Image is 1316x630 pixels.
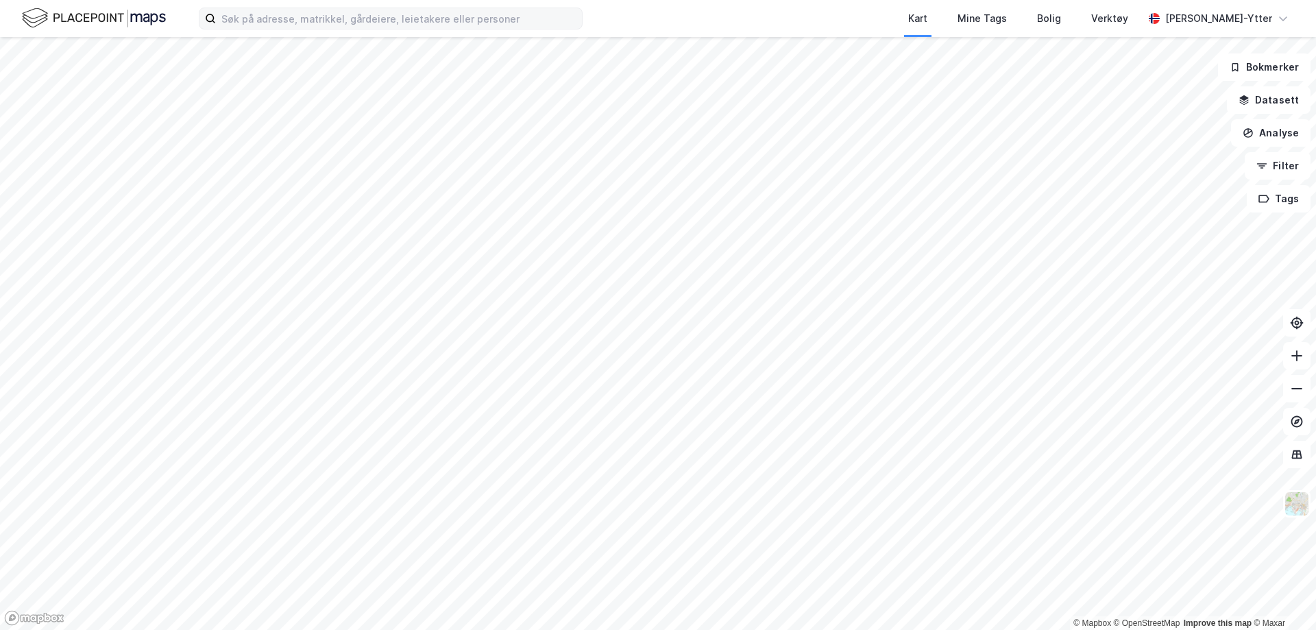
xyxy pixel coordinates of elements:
[1284,491,1310,517] img: Z
[1165,10,1272,27] div: [PERSON_NAME]-Ytter
[4,610,64,626] a: Mapbox homepage
[1227,86,1311,114] button: Datasett
[1245,152,1311,180] button: Filter
[1091,10,1128,27] div: Verktøy
[1218,53,1311,81] button: Bokmerker
[958,10,1007,27] div: Mine Tags
[1037,10,1061,27] div: Bolig
[1247,185,1311,213] button: Tags
[908,10,927,27] div: Kart
[22,6,166,30] img: logo.f888ab2527a4732fd821a326f86c7f29.svg
[1247,564,1316,630] iframe: Chat Widget
[1231,119,1311,147] button: Analyse
[1073,618,1111,628] a: Mapbox
[1114,618,1180,628] a: OpenStreetMap
[216,8,582,29] input: Søk på adresse, matrikkel, gårdeiere, leietakere eller personer
[1184,618,1252,628] a: Improve this map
